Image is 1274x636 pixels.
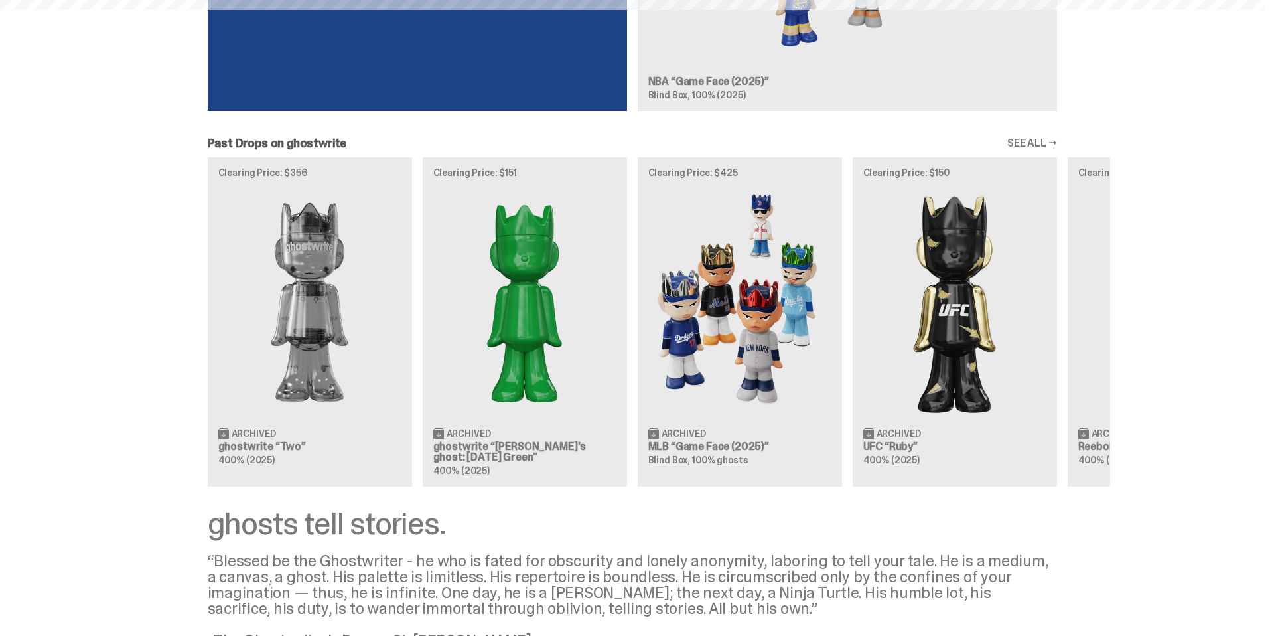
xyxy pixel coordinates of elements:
[447,429,491,438] span: Archived
[218,188,401,417] img: Two
[648,188,831,417] img: Game Face (2025)
[863,168,1046,177] p: Clearing Price: $150
[208,508,1057,540] div: ghosts tell stories.
[648,76,1046,87] h3: NBA “Game Face (2025)”
[863,188,1046,417] img: Ruby
[863,454,920,466] span: 400% (2025)
[1078,168,1261,177] p: Clearing Price: $100
[208,137,347,149] h2: Past Drops on ghostwrite
[433,168,616,177] p: Clearing Price: $151
[877,429,921,438] span: Archived
[1078,441,1261,452] h3: Reebok “Court Victory”
[423,157,627,487] a: Clearing Price: $151 Schrödinger's ghost: Sunday Green Archived
[692,454,748,466] span: 100% ghosts
[648,89,691,101] span: Blind Box,
[218,454,275,466] span: 400% (2025)
[863,441,1046,452] h3: UFC “Ruby”
[853,157,1057,487] a: Clearing Price: $150 Ruby Archived
[692,89,745,101] span: 100% (2025)
[662,429,706,438] span: Archived
[433,465,490,477] span: 400% (2025)
[208,157,412,487] a: Clearing Price: $356 Two Archived
[1007,138,1057,149] a: SEE ALL →
[433,188,616,417] img: Schrödinger's ghost: Sunday Green
[648,441,831,452] h3: MLB “Game Face (2025)”
[648,454,691,466] span: Blind Box,
[232,429,276,438] span: Archived
[218,441,401,452] h3: ghostwrite “Two”
[1068,157,1272,487] a: Clearing Price: $100 Court Victory Archived
[638,157,842,487] a: Clearing Price: $425 Game Face (2025) Archived
[648,168,831,177] p: Clearing Price: $425
[433,441,616,463] h3: ghostwrite “[PERSON_NAME]'s ghost: [DATE] Green”
[218,168,401,177] p: Clearing Price: $356
[1078,188,1261,417] img: Court Victory
[1078,454,1135,466] span: 400% (2025)
[1092,429,1136,438] span: Archived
